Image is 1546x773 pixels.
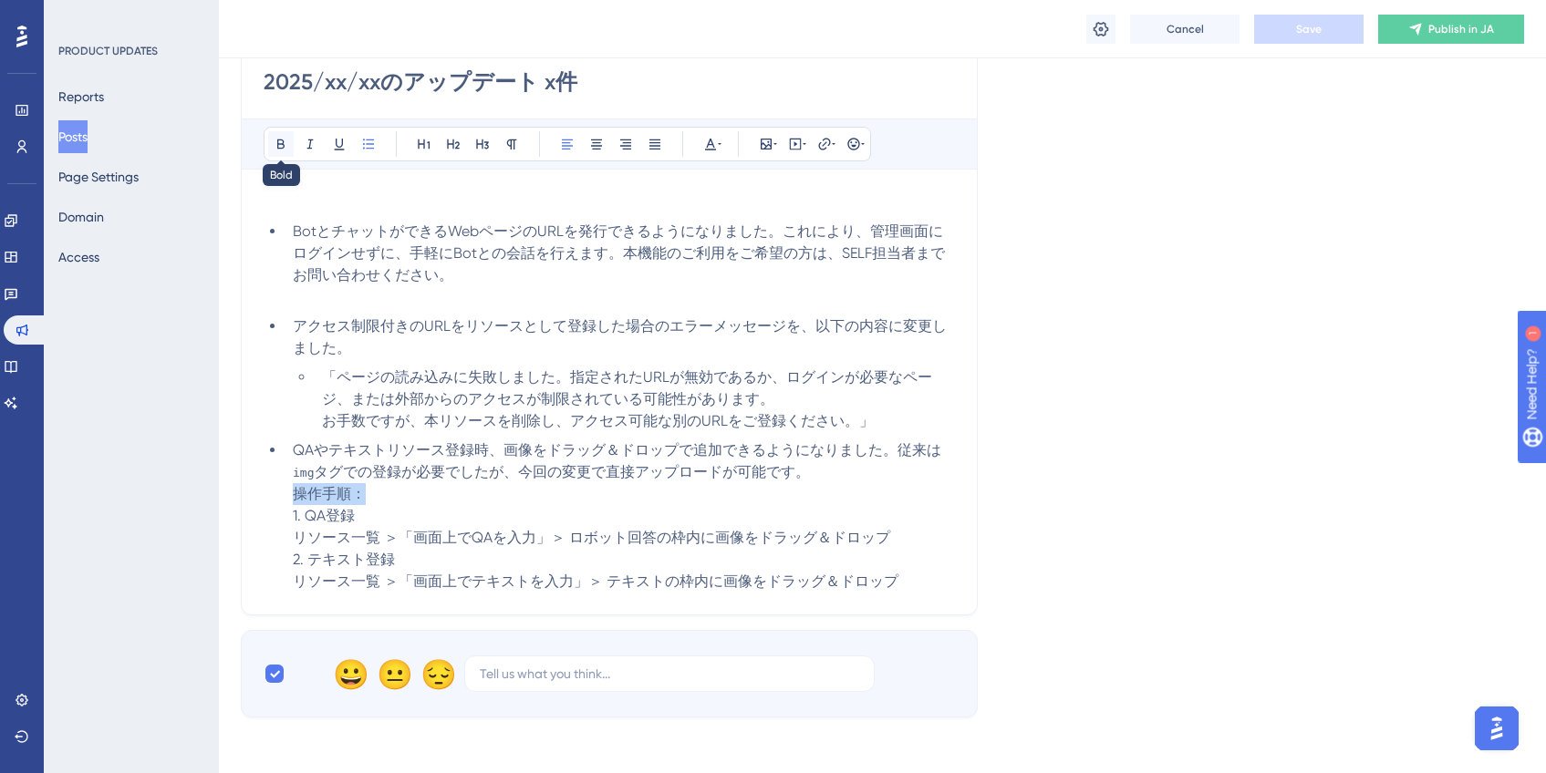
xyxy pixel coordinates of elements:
button: Cancel [1130,15,1240,44]
span: リソース一覧 ＞「画面上でQAを入力」＞ ロボット回答の枠内に画像をドラッグ＆ドロップ [293,529,890,546]
span: 2. テキスト登録 [293,551,395,568]
button: Page Settings [58,160,139,193]
span: img [293,466,314,479]
span: お手数ですが、本リソースを削除し、アクセス可能な別のURLをご登録ください。」 [322,412,874,429]
button: Save [1254,15,1364,44]
div: 😔 [420,659,450,688]
button: Reports [58,80,104,113]
span: QAやテキストリソース登録時、画像をドラッグ＆ドロップで追加できるようになりました。従来は [293,441,941,459]
span: リソース一覧 ＞「画面上でテキストを入力」＞ テキストの枠内に画像をドラッグ＆ドロップ [293,572,898,590]
input: Post Title [264,67,955,97]
iframe: UserGuiding AI Assistant Launcher [1469,701,1524,756]
span: BotとチャットができるWebページのURLを発行できるようになりました。これにより、管理画面にログインせずに、手軽にBotとの会話を行えます。本機能のご利用をご希望の方は、SELF担当者までお... [293,222,945,283]
span: 「ページの読み込みに失敗しました。指定されたURLが無効であるか、ログインが必要なページ、または外部からのアクセスが制限されている可能性があります。 [322,368,932,407]
span: Publish in JA [1428,22,1494,36]
span: タグでの登録が必要でしたが、今回の変更で直接アップロードが可能です。 [314,463,810,480]
div: 😀 [333,659,362,688]
button: Access [58,241,99,273]
span: Need Help? [43,5,114,26]
div: PRODUCT UPDATES [58,44,158,58]
input: Tell us what you think... [480,664,859,684]
div: 😐 [377,659,406,688]
span: 1. QA登録 [293,507,355,524]
span: アクセス制限付きのURLをリソースとして登録した場合のエラーメッセージを、以下の内容に変更しました。 [293,317,947,356]
button: Publish in JA [1378,15,1524,44]
button: Posts [58,120,88,153]
button: Domain [58,201,104,233]
div: 1 [127,9,132,24]
span: 操作手順： [293,485,366,502]
span: Save [1296,22,1322,36]
span: Cancel [1167,22,1204,36]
